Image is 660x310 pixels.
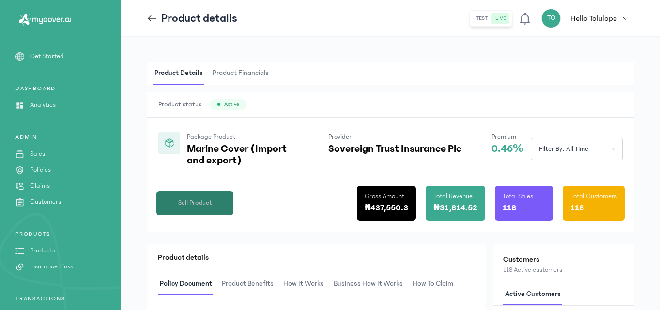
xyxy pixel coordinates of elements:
[332,273,405,295] span: Business How It Works
[161,11,237,26] p: Product details
[158,273,220,295] button: Policy Document
[30,181,50,191] p: Claims
[224,101,239,108] span: Active
[187,143,298,166] p: Marine Cover (Import and export)
[220,273,276,295] span: Product Benefits
[187,133,236,141] span: Package Product
[365,192,404,201] p: Gross Amount
[30,149,45,159] p: Sales
[503,265,625,275] p: 118 Active customers
[472,13,491,24] button: test
[365,201,409,215] p: ₦437,550.3
[281,273,332,295] button: How It Works
[153,62,211,85] button: Product Details
[158,251,475,263] p: Product details
[491,133,516,141] span: Premium
[153,62,205,85] span: Product Details
[433,192,473,201] p: Total Revenue
[503,283,563,306] span: Active customers
[503,283,568,306] button: Active customers
[332,273,411,295] button: Business How It Works
[328,133,352,141] span: Provider
[220,273,281,295] button: Product Benefits
[503,192,533,201] p: Total Sales
[30,197,61,207] p: Customers
[491,143,523,155] p: 0.46%
[570,201,584,215] p: 118
[30,262,73,272] p: Insurance Links
[328,143,461,155] p: Sovereign Trust Insurance Plc
[411,273,455,295] span: How to claim
[158,100,201,109] span: Product status
[541,9,634,28] button: TOHello Tolulope
[433,201,477,215] p: ₦31,814.52
[30,51,64,61] p: Get Started
[281,273,326,295] span: How It Works
[491,13,510,24] button: live
[503,201,516,215] p: 118
[211,62,271,85] span: Product Financials
[570,192,617,201] p: Total Customers
[158,273,214,295] span: Policy Document
[570,13,617,24] p: Hello Tolulope
[211,62,276,85] button: Product Financials
[30,246,55,256] p: Products
[533,144,594,154] span: Filter by: all time
[503,253,625,265] h2: Customers
[411,273,461,295] button: How to claim
[156,191,233,215] button: Sell Product
[178,198,212,208] span: Sell Product
[30,100,56,110] p: Analytics
[541,9,561,28] div: TO
[30,165,51,175] p: Policies
[531,138,623,160] button: Filter by: all time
